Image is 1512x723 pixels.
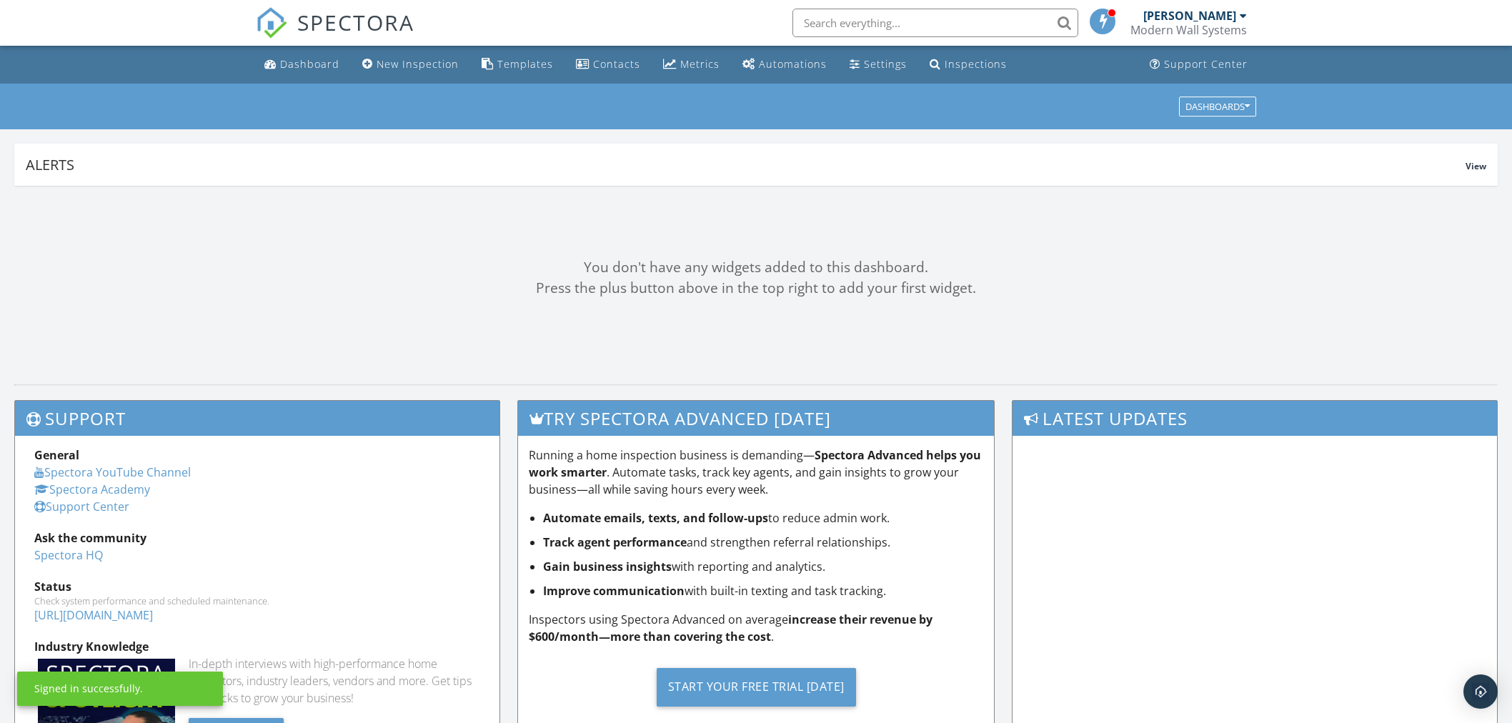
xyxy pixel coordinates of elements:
div: Dashboard [280,57,339,71]
a: [URL][DOMAIN_NAME] [34,607,153,623]
strong: Gain business insights [543,559,672,574]
div: Ask the community [34,529,480,547]
a: Support Center [34,499,129,514]
div: Start Your Free Trial [DATE] [657,668,856,707]
div: Signed in successfully. [34,682,143,696]
li: and strengthen referral relationships. [543,534,983,551]
strong: Automate emails, texts, and follow-ups [543,510,768,526]
strong: General [34,447,79,463]
div: [PERSON_NAME] [1143,9,1236,23]
span: View [1466,160,1486,172]
p: Inspectors using Spectora Advanced on average . [529,611,983,645]
img: The Best Home Inspection Software - Spectora [256,7,287,39]
div: In-depth interviews with high-performance home inspectors, industry leaders, vendors and more. Ge... [189,655,480,707]
a: Spectora Academy [34,482,150,497]
a: Spectora YouTube Channel [34,464,191,480]
strong: Spectora Advanced helps you work smarter [529,447,981,480]
div: Templates [497,57,553,71]
li: to reduce admin work. [543,509,983,527]
a: Contacts [570,51,646,78]
h3: Try spectora advanced [DATE] [518,401,994,436]
a: Metrics [657,51,725,78]
div: Dashboards [1185,101,1250,111]
a: Spectora HQ [34,547,103,563]
button: Dashboards [1179,96,1256,116]
p: Running a home inspection business is demanding— . Automate tasks, track key agents, and gain ins... [529,447,983,498]
a: Dashboard [259,51,345,78]
div: Press the plus button above in the top right to add your first widget. [14,278,1498,299]
div: Inspections [945,57,1007,71]
div: Metrics [680,57,720,71]
input: Search everything... [792,9,1078,37]
strong: Track agent performance [543,534,687,550]
strong: Improve communication [543,583,685,599]
div: Check system performance and scheduled maintenance. [34,595,480,607]
a: Templates [476,51,559,78]
div: Support Center [1164,57,1248,71]
div: Alerts [26,155,1466,174]
a: Automations (Basic) [737,51,832,78]
div: Modern Wall Systems [1130,23,1247,37]
li: with built-in texting and task tracking. [543,582,983,599]
a: Inspections [924,51,1013,78]
div: Open Intercom Messenger [1463,674,1498,709]
div: Settings [864,57,907,71]
a: New Inspection [357,51,464,78]
h3: Support [15,401,499,436]
div: Automations [759,57,827,71]
div: New Inspection [377,57,459,71]
h3: Latest Updates [1013,401,1497,436]
li: with reporting and analytics. [543,558,983,575]
span: SPECTORA [297,7,414,37]
a: Start Your Free Trial [DATE] [529,657,983,717]
a: Settings [844,51,912,78]
div: Industry Knowledge [34,638,480,655]
a: SPECTORA [256,19,414,49]
div: You don't have any widgets added to this dashboard. [14,257,1498,278]
a: Support Center [1144,51,1253,78]
strong: increase their revenue by $600/month—more than covering the cost [529,612,932,644]
div: Status [34,578,480,595]
div: Contacts [593,57,640,71]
